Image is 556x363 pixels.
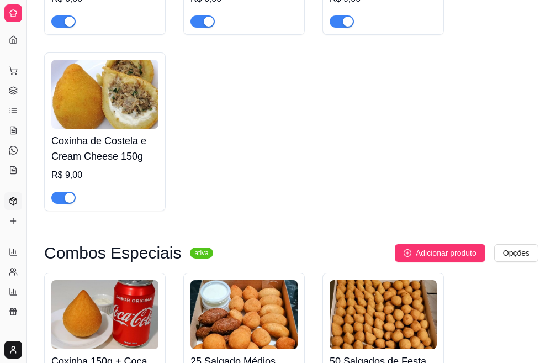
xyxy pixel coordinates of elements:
span: Adicionar produto [416,247,476,259]
button: Opções [494,244,538,262]
img: product-image [51,280,158,349]
img: product-image [330,280,437,349]
h4: Coxinha de Costela e Cream Cheese 150g [51,133,158,164]
div: R$ 9,00 [51,169,158,182]
sup: ativa [190,248,213,259]
img: product-image [51,60,158,129]
button: Adicionar produto [395,244,485,262]
span: Opções [503,247,529,259]
h3: Combos Especiais [44,246,181,260]
span: plus-circle [404,249,411,257]
img: product-image [190,280,298,349]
